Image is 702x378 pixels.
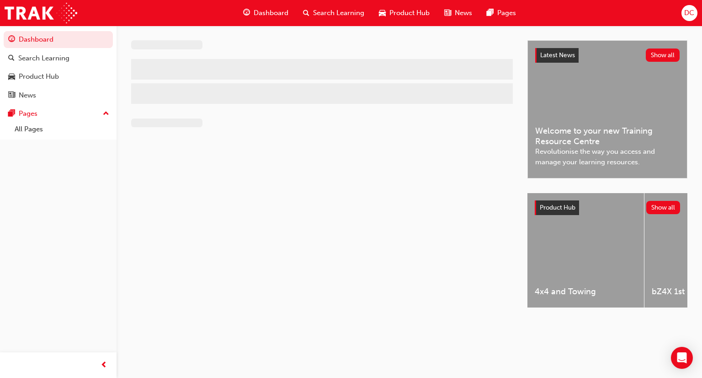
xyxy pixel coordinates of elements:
span: pages-icon [8,110,15,118]
button: DC [681,5,697,21]
a: guage-iconDashboard [236,4,296,22]
div: Search Learning [18,53,69,64]
a: pages-iconPages [479,4,523,22]
span: pages-icon [487,7,494,19]
span: Dashboard [254,8,288,18]
span: car-icon [379,7,386,19]
span: up-icon [103,108,109,120]
div: Product Hub [19,71,59,82]
img: Trak [5,3,77,23]
div: Open Intercom Messenger [671,347,693,369]
span: Pages [497,8,516,18]
a: News [4,87,113,104]
span: Search Learning [313,8,364,18]
span: News [455,8,472,18]
span: DC [684,8,694,18]
a: Search Learning [4,50,113,67]
a: Latest NewsShow allWelcome to your new Training Resource CentreRevolutionise the way you access a... [527,40,687,178]
span: news-icon [8,92,15,100]
a: car-iconProduct Hub [372,4,437,22]
a: Latest NewsShow all [535,48,680,63]
span: car-icon [8,73,15,81]
span: guage-icon [8,36,15,44]
span: search-icon [8,54,15,63]
span: Product Hub [540,204,575,211]
span: Product Hub [389,8,430,18]
button: Show all [646,49,680,62]
span: prev-icon [101,360,107,371]
span: guage-icon [243,7,250,19]
a: news-iconNews [437,4,479,22]
div: Pages [19,108,37,119]
a: Product Hub [4,68,113,85]
a: search-iconSearch Learning [296,4,372,22]
span: news-icon [444,7,451,19]
div: News [19,90,36,101]
button: DashboardSearch LearningProduct HubNews [4,29,113,105]
a: Dashboard [4,31,113,48]
a: All Pages [11,122,113,136]
button: Pages [4,105,113,122]
span: 4x4 and Towing [535,286,637,297]
span: search-icon [303,7,309,19]
span: Welcome to your new Training Resource Centre [535,126,680,146]
span: Revolutionise the way you access and manage your learning resources. [535,146,680,167]
a: Product HubShow all [535,200,680,215]
button: Show all [646,201,681,214]
a: 4x4 and Towing [527,193,644,308]
span: Latest News [540,51,575,59]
